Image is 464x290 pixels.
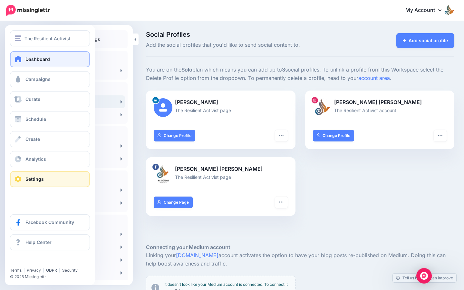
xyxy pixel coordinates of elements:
[146,251,454,268] p: Linking your account activates the option to have your blog posts re-published on Medium. Doing t...
[25,156,46,162] span: Analytics
[25,219,74,225] span: Facebook Community
[15,35,21,41] img: menu.png
[10,111,90,127] a: Schedule
[10,234,90,250] a: Help Center
[154,98,172,117] img: user_default_image.png
[154,173,288,181] p: The Resilient Activist page
[62,268,78,273] a: Security
[10,171,90,187] a: Settings
[154,130,195,141] a: Change Profile
[396,33,455,48] a: Add social profile
[25,116,46,122] span: Schedule
[27,268,41,273] a: Privacy
[25,76,51,82] span: Campaigns
[25,136,40,142] span: Create
[154,165,288,173] p: [PERSON_NAME] [PERSON_NAME]
[313,107,447,114] p: The Resilient Activist account
[46,268,57,273] a: GDPR
[393,274,456,282] a: Tell us how we can improve
[313,98,447,107] p: [PERSON_NAME] [PERSON_NAME]
[282,66,285,73] b: 3
[24,35,71,42] span: The Resilient Activist
[313,130,354,141] a: Change Profile
[146,41,348,49] span: Add the social profiles that you'd like to send social content to.
[43,268,44,273] span: |
[24,268,25,273] span: |
[146,66,454,82] p: You are on the plan which means you can add up to social profiles. To unlink a profile from this ...
[313,98,332,117] img: 272154027_129880729524117_961140755981698530_n-bsa125680.jpg
[25,239,52,245] span: Help Center
[146,243,454,251] h5: Connecting your Medium account
[6,5,50,16] img: Missinglettr
[10,151,90,167] a: Analytics
[25,176,44,182] span: Settings
[154,98,288,107] p: [PERSON_NAME]
[181,66,192,73] b: Solo
[10,268,22,273] a: Terms
[358,75,390,81] a: account area
[10,274,95,280] li: © 2025 Missinglettr
[10,258,60,265] iframe: Twitter Follow Button
[10,30,90,46] button: The Resilient Activist
[416,268,432,284] div: Open Intercom Messenger
[399,3,454,18] a: My Account
[10,91,90,107] a: Curate
[154,165,172,184] img: 252809667_4683429838407749_1838637535353719848_n-bsa125681.png
[10,51,90,67] a: Dashboard
[59,268,60,273] span: |
[10,131,90,147] a: Create
[25,96,40,102] span: Curate
[176,252,218,258] a: [DOMAIN_NAME]
[154,107,288,114] p: The Resilient Activist page
[10,71,90,87] a: Campaigns
[146,31,348,38] span: Social Profiles
[25,56,50,62] span: Dashboard
[154,197,193,208] a: Change Page
[10,214,90,230] a: Facebook Community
